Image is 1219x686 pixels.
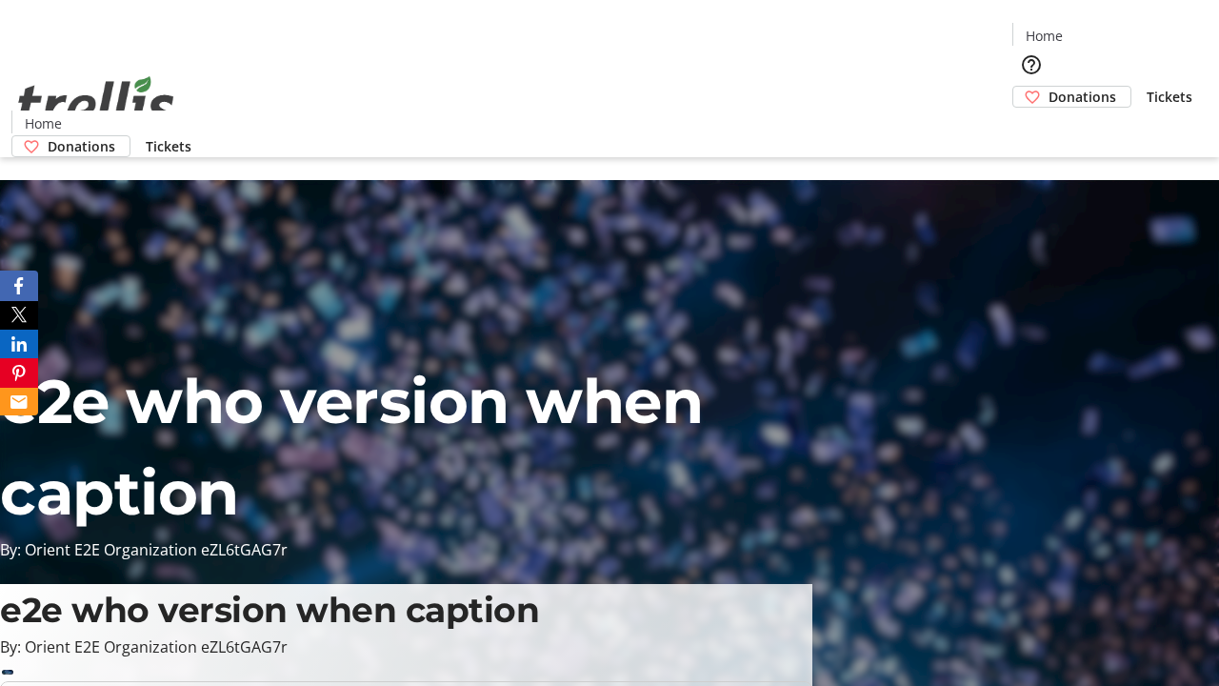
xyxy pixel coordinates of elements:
[1049,87,1116,107] span: Donations
[48,136,115,156] span: Donations
[1012,108,1050,146] button: Cart
[12,113,73,133] a: Home
[1026,26,1063,46] span: Home
[1012,86,1131,108] a: Donations
[1131,87,1208,107] a: Tickets
[11,135,130,157] a: Donations
[1013,26,1074,46] a: Home
[1147,87,1192,107] span: Tickets
[146,136,191,156] span: Tickets
[1012,46,1050,84] button: Help
[11,55,181,151] img: Orient E2E Organization eZL6tGAG7r's Logo
[25,113,62,133] span: Home
[130,136,207,156] a: Tickets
